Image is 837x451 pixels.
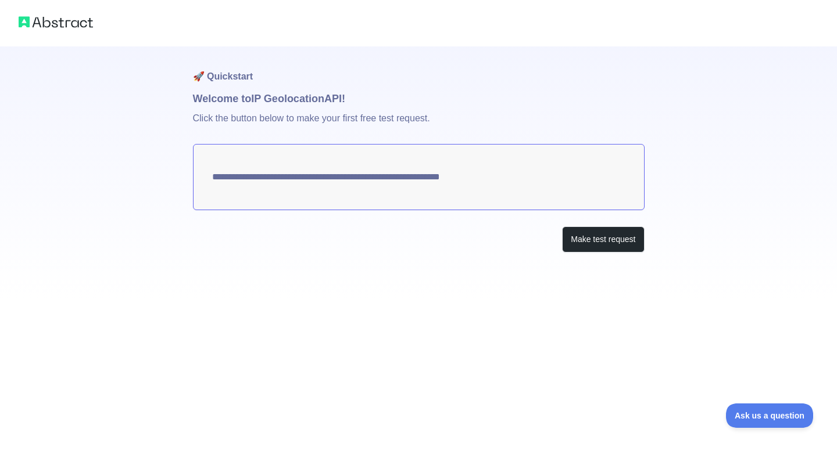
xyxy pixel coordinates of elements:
img: Abstract logo [19,14,93,30]
button: Make test request [562,226,644,252]
h1: Welcome to IP Geolocation API! [193,91,645,107]
h1: 🚀 Quickstart [193,46,645,91]
p: Click the button below to make your first free test request. [193,107,645,144]
iframe: Toggle Customer Support [726,403,814,428]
